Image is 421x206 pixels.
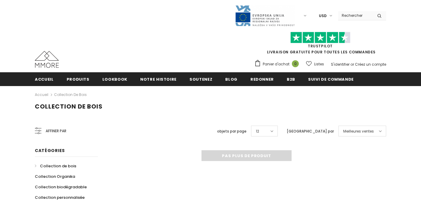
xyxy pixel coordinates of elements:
[287,72,295,86] a: B2B
[35,174,75,179] span: Collection Organika
[225,76,238,82] span: Blog
[40,163,76,169] span: Collection de bois
[189,76,212,82] span: soutenez
[256,128,259,134] span: 12
[35,76,54,82] span: Accueil
[331,62,350,67] a: S'identifier
[35,195,85,200] span: Collection personnalisée
[46,128,66,134] span: Affiner par
[35,72,54,86] a: Accueil
[35,171,75,182] a: Collection Organika
[308,43,333,49] a: TrustPilot
[290,32,350,43] img: Faites confiance aux étoiles pilotes
[292,60,299,67] span: 0
[319,13,327,19] span: USD
[355,62,386,67] a: Créez un compte
[306,59,324,69] a: Listes
[308,72,354,86] a: Suivi de commande
[308,76,354,82] span: Suivi de commande
[102,72,127,86] a: Lookbook
[343,128,374,134] span: Meilleures ventes
[35,91,48,98] a: Accueil
[254,60,302,69] a: Panier d'achat 0
[287,128,334,134] label: [GEOGRAPHIC_DATA] par
[250,76,274,82] span: Redonner
[67,72,89,86] a: Produits
[338,11,373,20] input: Search Site
[35,102,103,111] span: Collection de bois
[350,62,354,67] span: or
[314,61,324,67] span: Listes
[102,76,127,82] span: Lookbook
[35,161,76,171] a: Collection de bois
[217,128,247,134] label: objets par page
[235,13,295,18] a: Javni Razpis
[140,72,177,86] a: Notre histoire
[254,34,386,55] span: LIVRAISON GRATUITE POUR TOUTES LES COMMANDES
[287,76,295,82] span: B2B
[35,182,87,192] a: Collection biodégradable
[263,61,289,67] span: Panier d'achat
[235,5,295,27] img: Javni Razpis
[35,51,59,68] img: Cas MMORE
[250,72,274,86] a: Redonner
[35,148,65,154] span: Catégories
[35,184,87,190] span: Collection biodégradable
[35,192,85,203] a: Collection personnalisée
[225,72,238,86] a: Blog
[67,76,89,82] span: Produits
[54,92,87,97] a: Collection de bois
[140,76,177,82] span: Notre histoire
[189,72,212,86] a: soutenez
